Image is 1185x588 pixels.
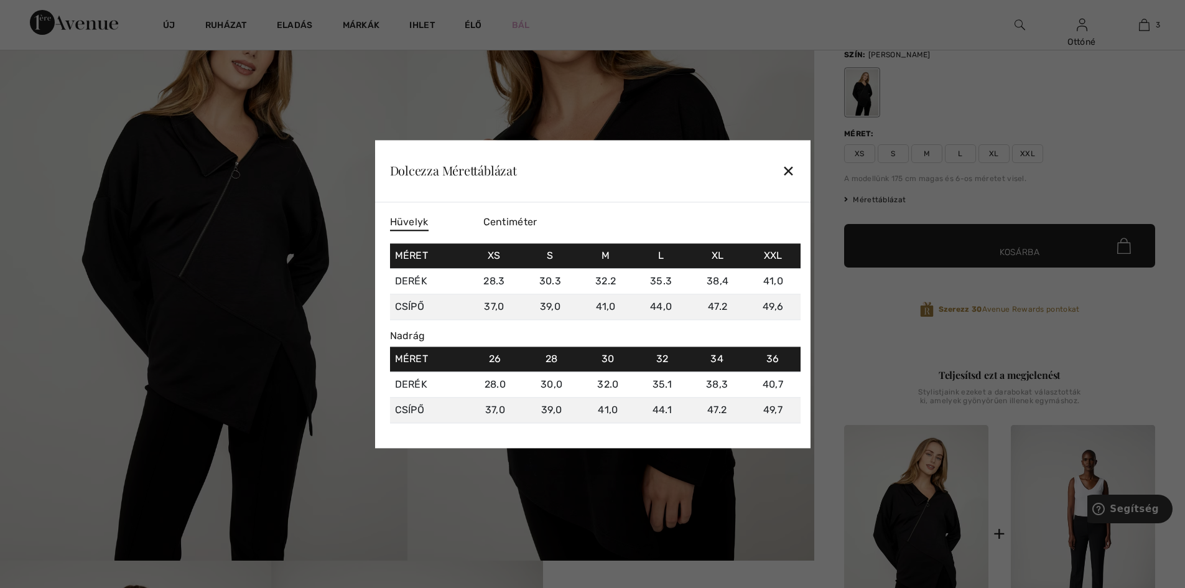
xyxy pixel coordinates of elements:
[390,162,517,179] font: Dolcezza Mérettáblázat
[763,301,783,312] font: 49,6
[763,275,783,287] font: 41,0
[602,353,615,365] font: 30
[650,301,672,312] font: 44,0
[489,353,501,365] font: 26
[484,301,504,312] font: 37,0
[707,404,727,416] font: 47.2
[595,275,616,287] font: 32.2
[597,378,618,390] font: 32.0
[764,250,783,261] font: XXL
[763,404,783,416] font: 49,7
[540,301,560,312] font: 39,0
[650,275,672,287] font: 35.3
[22,9,72,20] font: Segítség
[547,250,553,261] font: S
[485,404,505,416] font: 37,0
[488,250,501,261] font: XS
[782,163,795,181] font: ✕
[541,378,562,390] font: 30,0
[541,404,562,416] font: 39,0
[395,275,428,287] font: Derék
[653,378,672,390] font: 35.1
[485,378,506,390] font: 28.0
[596,301,616,312] font: 41,0
[712,250,724,261] font: XL
[539,275,561,287] font: 30.3
[395,301,425,312] font: Csípő
[656,353,669,365] font: 32
[763,378,783,390] font: 40,7
[483,275,504,287] font: 28.3
[483,216,537,228] font: Centiméter
[546,353,558,365] font: 28
[390,216,429,228] font: Hüvelyk
[602,250,610,261] font: M
[710,353,723,365] font: 34
[598,404,618,416] font: 41,0
[395,404,425,416] font: Csípő
[658,250,664,261] font: L
[653,404,672,416] font: 44.1
[707,275,728,287] font: 38,4
[706,378,728,390] font: 38,3
[390,330,425,342] font: Nadrág
[395,378,428,390] font: Derék
[395,250,429,261] font: Méret
[395,353,429,365] font: Méret
[708,301,727,312] font: 47.2
[766,353,779,365] font: 36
